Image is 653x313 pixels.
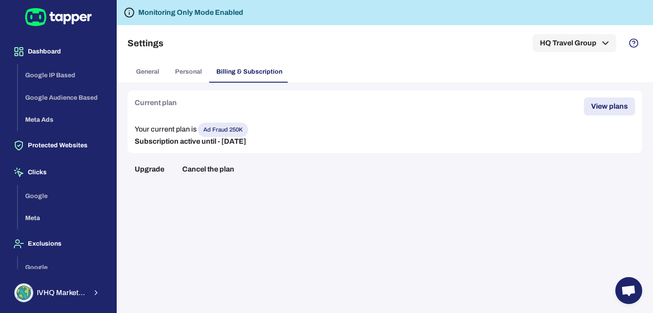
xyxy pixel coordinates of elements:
span: Ad Fraud 250K [198,126,248,133]
a: Exclusions [7,239,109,247]
button: Protected Websites [7,133,109,158]
button: IVHQ Marketing TeamIVHQ Marketing Team [7,280,109,306]
button: Meta [18,207,109,229]
a: Protected Websites [7,141,109,149]
h6: Current plan [135,97,177,108]
span: Personal [175,68,202,76]
button: HQ Travel Group [533,34,616,52]
button: Clicks [7,160,109,185]
button: View plans [584,97,635,115]
p: Your current plan is [135,123,635,137]
button: Cancel the plan [175,160,241,178]
span: IVHQ Marketing Team [37,288,87,297]
img: IVHQ Marketing Team [15,284,32,301]
button: Meta Ads [18,109,109,131]
a: View plans [584,102,635,110]
button: Dashboard [7,39,109,64]
svg: Tapper is not blocking any fraudulent activity for this domain [124,7,135,18]
h5: Settings [127,38,163,48]
a: Dashboard [7,47,109,55]
a: Clicks [7,168,109,176]
h6: Monitoring Only Mode Enabled [138,7,243,18]
span: General [136,68,159,76]
a: Meta Ads [18,115,109,123]
a: Meta [18,214,109,221]
p: Subscription active until - [DATE] [135,137,635,146]
div: Open chat [615,277,642,304]
span: Billing & Subscription [216,68,282,76]
button: Upgrade [127,160,171,178]
button: Exclusions [7,231,109,256]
